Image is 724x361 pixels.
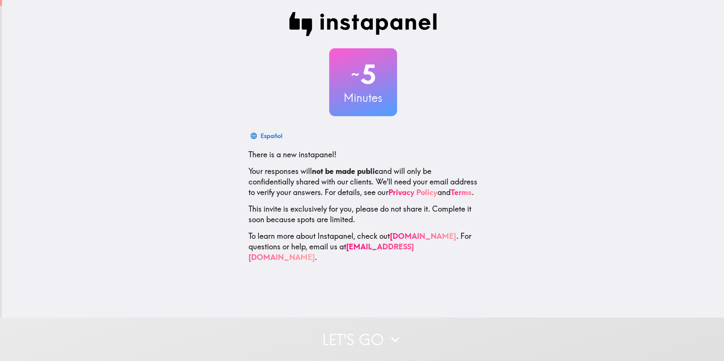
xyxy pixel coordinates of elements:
div: Español [261,131,282,141]
a: Terms [451,187,472,197]
b: not be made public [312,166,379,176]
p: Your responses will and will only be confidentially shared with our clients. We'll need your emai... [248,166,478,198]
p: To learn more about Instapanel, check out . For questions or help, email us at . [248,231,478,263]
h3: Minutes [329,90,397,106]
p: This invite is exclusively for you, please do not share it. Complete it soon because spots are li... [248,204,478,225]
button: Español [248,128,285,143]
h2: 5 [329,59,397,90]
span: ~ [350,63,360,86]
a: [DOMAIN_NAME] [390,231,456,241]
img: Instapanel [289,12,437,36]
span: There is a new instapanel! [248,150,336,159]
a: Privacy Policy [388,187,437,197]
a: [EMAIL_ADDRESS][DOMAIN_NAME] [248,242,414,262]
